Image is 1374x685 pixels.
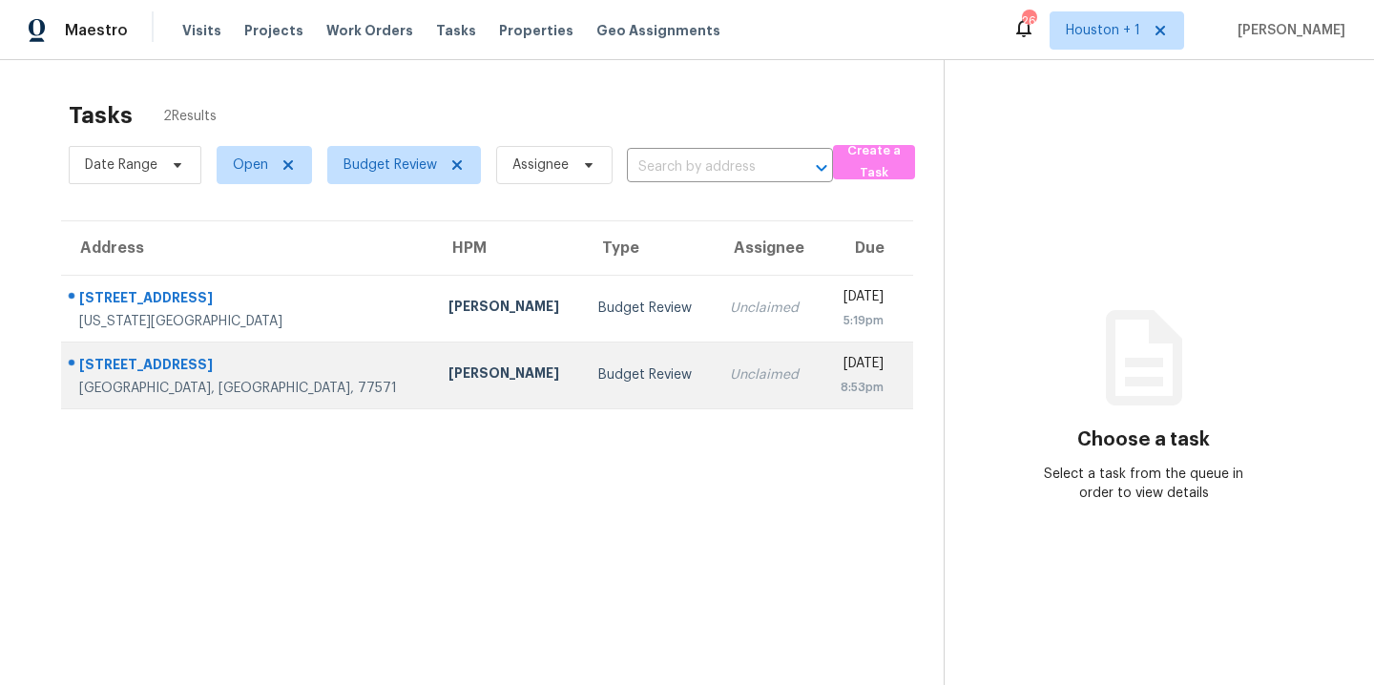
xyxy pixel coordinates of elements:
span: Houston + 1 [1066,21,1140,40]
div: 8:53pm [835,378,884,397]
div: Unclaimed [730,299,804,318]
div: [DATE] [835,354,884,378]
span: Properties [499,21,573,40]
div: 5:19pm [835,311,884,330]
div: 26 [1022,11,1035,31]
th: HPM [433,221,583,275]
span: 2 Results [163,107,217,126]
span: [PERSON_NAME] [1230,21,1345,40]
span: Assignee [512,156,569,175]
th: Type [583,221,715,275]
span: Date Range [85,156,157,175]
th: Address [61,221,433,275]
button: Open [808,155,835,181]
div: [GEOGRAPHIC_DATA], [GEOGRAPHIC_DATA], 77571 [79,379,418,398]
input: Search by address [627,153,780,182]
span: Create a Task [843,140,906,184]
div: Budget Review [598,365,699,384]
span: Visits [182,21,221,40]
div: [STREET_ADDRESS] [79,288,418,312]
h2: Tasks [69,106,133,125]
button: Create a Task [833,145,915,179]
th: Assignee [715,221,820,275]
th: Due [820,221,913,275]
span: Open [233,156,268,175]
span: Maestro [65,21,128,40]
div: [DATE] [835,287,884,311]
div: [STREET_ADDRESS] [79,355,418,379]
div: Unclaimed [730,365,804,384]
div: [PERSON_NAME] [448,363,568,387]
span: Geo Assignments [596,21,720,40]
div: [US_STATE][GEOGRAPHIC_DATA] [79,312,418,331]
div: Budget Review [598,299,699,318]
span: Tasks [436,24,476,37]
span: Work Orders [326,21,413,40]
span: Budget Review [343,156,437,175]
h3: Choose a task [1077,430,1210,449]
div: Select a task from the queue in order to view details [1044,465,1243,503]
div: [PERSON_NAME] [448,297,568,321]
span: Projects [244,21,303,40]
